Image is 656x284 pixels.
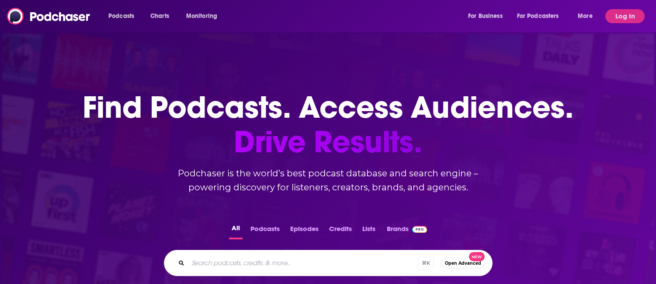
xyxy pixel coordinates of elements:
[360,222,378,239] button: Lists
[180,9,229,23] button: open menu
[83,125,573,159] span: Drive Results.
[102,9,146,23] button: open menu
[164,250,493,276] div: Search podcasts, credits, & more...
[578,10,593,22] span: More
[441,258,485,268] button: Open AdvancedNew
[153,166,503,194] h2: Podchaser is the world’s best podcast database and search engine – powering discovery for listene...
[517,10,559,22] span: For Podcasters
[462,9,514,23] button: open menu
[288,222,321,239] button: Episodes
[469,252,485,261] span: New
[145,9,174,23] a: Charts
[387,222,427,239] a: BrandsPodchaser Pro
[605,9,645,23] button: Log In
[572,9,604,23] button: open menu
[108,10,134,22] span: Podcasts
[248,222,282,239] button: Podcasts
[150,10,169,22] span: Charts
[445,261,481,266] span: Open Advanced
[418,257,434,270] span: ⌘ K
[229,222,243,239] button: All
[83,90,573,159] h1: Find Podcasts. Access Audiences.
[511,9,572,23] button: open menu
[468,10,503,22] span: For Business
[188,256,418,270] input: Search podcasts, credits, & more...
[7,8,91,25] img: Podchaser - Follow, Share and Rate Podcasts
[326,222,354,239] button: Credits
[412,226,427,233] img: Podchaser Pro
[186,10,217,22] span: Monitoring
